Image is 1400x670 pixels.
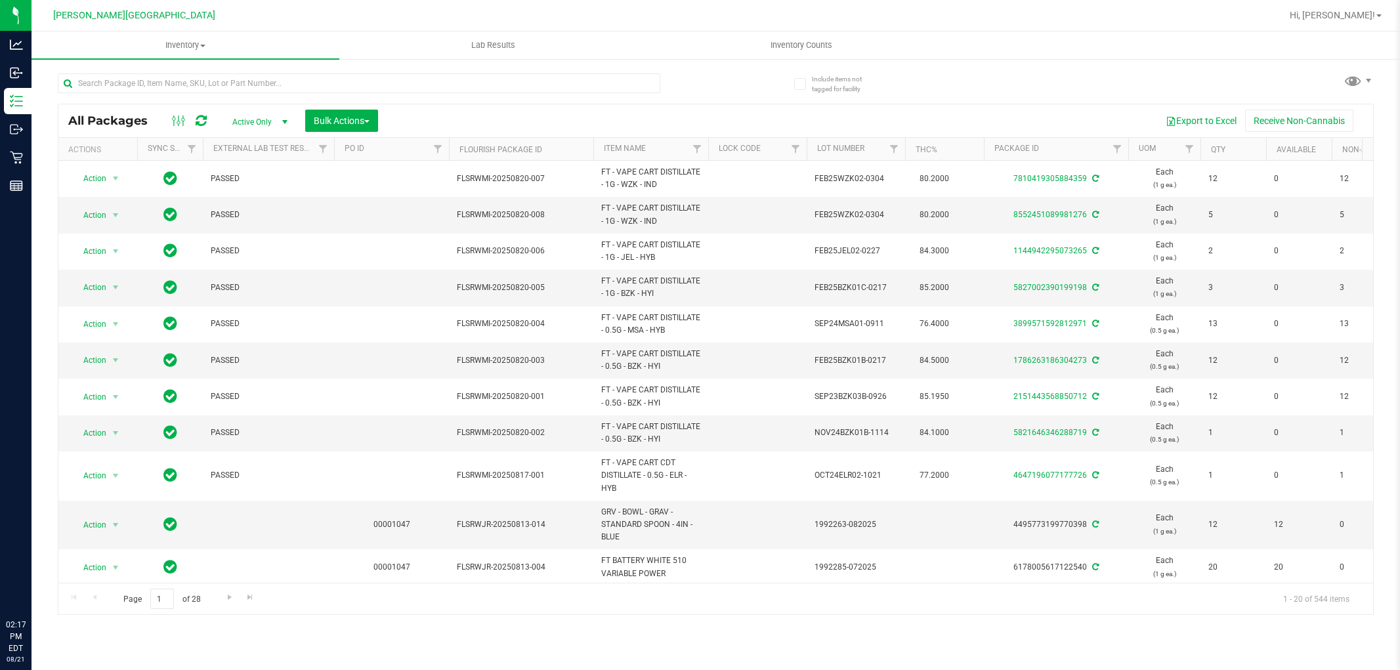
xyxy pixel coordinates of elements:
span: In Sync [163,169,177,188]
div: 4495773199770398 [982,518,1130,531]
span: PASSED [211,469,326,482]
span: FLSRWMI-20250817-001 [457,469,585,482]
span: Each [1136,166,1193,191]
span: select [108,388,124,406]
span: 85.1950 [913,387,956,406]
span: select [108,278,124,297]
p: (0.5 g ea.) [1136,324,1193,337]
span: Hi, [PERSON_NAME]! [1290,10,1375,20]
span: FLSRWMI-20250820-004 [457,318,585,330]
a: 5827002390199198 [1013,283,1087,292]
span: FT - VAPE CART DISTILLATE - 1G - WZK - IND [601,202,700,227]
span: Each [1136,512,1193,537]
span: Action [72,516,107,534]
span: Include items not tagged for facility [812,74,878,94]
span: 12 [1340,390,1389,403]
span: FLSRWMI-20250820-001 [457,390,585,403]
span: PASSED [211,318,326,330]
span: 5 [1208,209,1258,221]
span: GRV - BOWL - GRAV - STANDARD SPOON - 4IN - BLUE [601,506,700,544]
span: FT - VAPE CART DISTILLATE - 1G - WZK - IND [601,166,700,191]
span: FEB25WZK02-0304 [815,209,897,221]
a: 00001047 [373,520,410,529]
inline-svg: Inbound [10,66,23,79]
span: Action [72,315,107,333]
span: In Sync [163,387,177,406]
span: Bulk Actions [314,115,370,126]
span: PASSED [211,282,326,294]
span: FT - VAPE CART DISTILLATE - 0.5G - BZK - HYI [601,421,700,446]
span: 20 [1208,561,1258,574]
span: Sync from Compliance System [1090,520,1099,529]
span: Each [1136,348,1193,373]
span: In Sync [163,351,177,369]
span: Each [1136,421,1193,446]
p: 02:17 PM EDT [6,619,26,654]
span: select [108,242,124,261]
a: THC% [916,145,937,154]
span: FT - VAPE CART DISTILLATE - 0.5G - MSA - HYB [601,312,700,337]
span: Sync from Compliance System [1090,562,1099,572]
span: [PERSON_NAME][GEOGRAPHIC_DATA] [53,10,215,21]
span: 12 [1340,354,1389,367]
span: 13 [1208,318,1258,330]
a: Filter [427,138,449,160]
span: In Sync [163,205,177,224]
span: 3 [1340,282,1389,294]
span: 0 [1340,518,1389,531]
span: Action [72,278,107,297]
span: select [108,424,124,442]
span: Sync from Compliance System [1090,356,1099,365]
span: Inventory [32,39,339,51]
a: 3899571592812971 [1013,319,1087,328]
span: Sync from Compliance System [1090,471,1099,480]
span: In Sync [163,466,177,484]
a: Qty [1211,145,1225,154]
span: 1992285-072025 [815,561,897,574]
span: 77.2000 [913,466,956,485]
a: Flourish Package ID [459,145,542,154]
span: SEP23BZK03B-0926 [815,390,897,403]
p: (0.5 g ea.) [1136,360,1193,373]
input: Search Package ID, Item Name, SKU, Lot or Part Number... [58,73,660,93]
a: Filter [785,138,807,160]
span: 0 [1274,245,1324,257]
a: Item Name [604,144,646,153]
span: 0 [1274,318,1324,330]
span: All Packages [68,114,161,128]
span: Each [1136,384,1193,409]
inline-svg: Reports [10,179,23,192]
p: 08/21 [6,654,26,664]
span: FLSRWMI-20250820-006 [457,245,585,257]
button: Bulk Actions [305,110,378,132]
span: 1 - 20 of 544 items [1273,589,1360,608]
a: Filter [687,138,708,160]
span: FEB25BZK01C-0217 [815,282,897,294]
span: 13 [1340,318,1389,330]
span: Sync from Compliance System [1090,210,1099,219]
span: 20 [1274,561,1324,574]
a: Filter [181,138,203,160]
a: Inventory [32,31,339,59]
span: select [108,169,124,188]
span: Sync from Compliance System [1090,174,1099,183]
span: FLSRWMI-20250820-005 [457,282,585,294]
span: Each [1136,275,1193,300]
span: 84.3000 [913,241,956,261]
span: 1 [1208,469,1258,482]
span: 12 [1208,390,1258,403]
span: 84.5000 [913,351,956,370]
span: Action [72,467,107,485]
p: (1 g ea.) [1136,215,1193,228]
span: 80.2000 [913,205,956,224]
span: 0 [1274,282,1324,294]
p: (1 g ea.) [1136,568,1193,580]
div: Actions [68,145,132,154]
span: Page of 28 [112,589,211,609]
span: Action [72,351,107,369]
p: (0.5 g ea.) [1136,433,1193,446]
span: FEB25BZK01B-0217 [815,354,897,367]
span: select [108,467,124,485]
a: Available [1277,145,1316,154]
span: Sync from Compliance System [1090,319,1099,328]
